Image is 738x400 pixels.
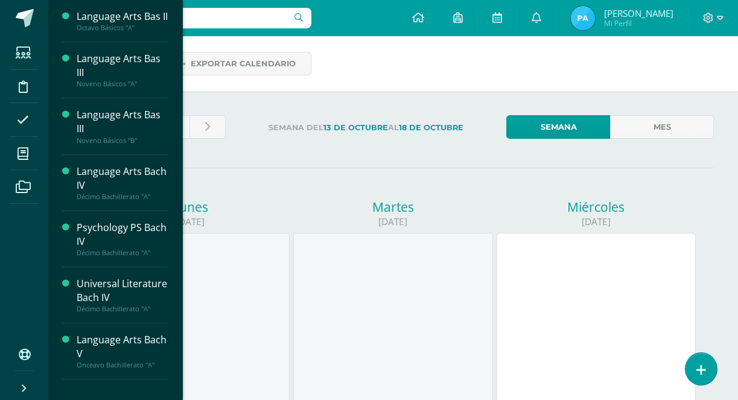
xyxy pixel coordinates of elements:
div: Universal Literature Bach IV [77,277,168,305]
div: Onceavo Bachillerato "A" [77,361,168,369]
span: [PERSON_NAME] [604,7,673,19]
a: Language Arts Bach VOnceavo Bachillerato "A" [77,333,168,369]
div: [DATE] [497,215,696,228]
img: 0f995d38a2ac4800dac857d5b8ee16be.png [571,6,595,30]
a: Universal Literature Bach IVDécimo Bachillerato "A" [77,277,168,313]
strong: 18 de Octubre [399,123,463,132]
strong: 13 de Octubre [323,123,388,132]
div: Miércoles [497,198,696,215]
a: Semana [506,115,610,139]
div: [DATE] [293,215,492,228]
div: Language Arts Bas II [77,10,168,24]
input: Busca un usuario... [56,8,311,28]
div: Martes [293,198,492,215]
div: Language Arts Bas III [77,52,168,80]
a: Language Arts Bas IIOctavo Básicos "A" [77,10,168,32]
label: Semana del al [235,115,497,140]
div: Décimo Bachillerato "A" [77,192,168,201]
div: [DATE] [91,215,290,228]
div: Octavo Básicos "A" [77,24,168,32]
a: Language Arts Bas IIINoveno Básicos "A" [77,52,168,88]
a: Mes [610,115,714,139]
a: Psychology PS Bach IVDécimo Bachillerato "A" [77,221,168,257]
span: Mi Perfil [604,18,673,28]
a: Language Arts Bas IIINoveno Básicos "B" [77,108,168,144]
div: Lunes [91,198,290,215]
div: Décimo Bachillerato "A" [77,305,168,313]
div: Language Arts Bach V [77,333,168,361]
span: Exportar calendario [191,52,296,75]
a: Exportar calendario [159,52,311,75]
div: Noveno Básicos "B" [77,136,168,145]
div: Language Arts Bas III [77,108,168,136]
div: Language Arts Bach IV [77,165,168,192]
a: Language Arts Bach IVDécimo Bachillerato "A" [77,165,168,201]
div: Décimo Bachillerato "A" [77,249,168,257]
div: Psychology PS Bach IV [77,221,168,249]
div: Noveno Básicos "A" [77,80,168,88]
